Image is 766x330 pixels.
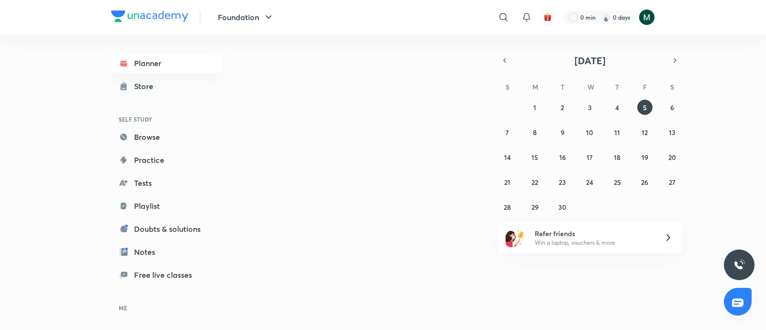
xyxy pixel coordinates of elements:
abbr: September 15, 2025 [531,153,538,162]
abbr: Friday [643,82,647,91]
a: Tests [111,173,222,193]
a: Playlist [111,196,222,216]
a: Notes [111,242,222,262]
abbr: September 22, 2025 [531,178,538,187]
abbr: September 7, 2025 [506,128,509,137]
abbr: September 29, 2025 [531,203,539,212]
abbr: September 1, 2025 [533,103,536,112]
img: Company Logo [111,11,188,22]
abbr: September 8, 2025 [533,128,537,137]
button: September 29, 2025 [527,199,542,215]
img: streak [601,12,611,22]
img: ttu [733,259,745,271]
button: September 8, 2025 [527,125,542,140]
button: September 19, 2025 [637,149,653,165]
abbr: September 30, 2025 [558,203,566,212]
h6: SELF STUDY [111,111,222,127]
h6: ME [111,300,222,316]
a: Free live classes [111,265,222,284]
button: [DATE] [511,54,668,67]
button: September 1, 2025 [527,100,542,115]
h6: Refer friends [535,228,653,239]
abbr: September 2, 2025 [561,103,564,112]
p: Win a laptop, vouchers & more [535,239,653,247]
abbr: September 16, 2025 [559,153,566,162]
abbr: September 4, 2025 [615,103,619,112]
abbr: September 20, 2025 [668,153,676,162]
abbr: September 11, 2025 [614,128,620,137]
abbr: Wednesday [587,82,594,91]
button: September 2, 2025 [555,100,570,115]
img: Milind Shahare [639,9,655,25]
abbr: September 12, 2025 [642,128,648,137]
button: September 27, 2025 [665,174,680,190]
abbr: September 10, 2025 [586,128,593,137]
a: Company Logo [111,11,188,24]
button: September 30, 2025 [555,199,570,215]
abbr: September 26, 2025 [641,178,648,187]
a: Doubts & solutions [111,219,222,239]
button: September 3, 2025 [582,100,597,115]
button: September 22, 2025 [527,174,542,190]
abbr: September 28, 2025 [504,203,511,212]
button: September 10, 2025 [582,125,597,140]
button: September 21, 2025 [500,174,515,190]
span: [DATE] [574,54,606,67]
abbr: Sunday [506,82,509,91]
button: September 7, 2025 [500,125,515,140]
abbr: September 24, 2025 [586,178,593,187]
abbr: September 3, 2025 [588,103,592,112]
button: September 24, 2025 [582,174,597,190]
button: avatar [540,10,555,25]
abbr: Thursday [615,82,619,91]
abbr: September 18, 2025 [614,153,620,162]
button: September 14, 2025 [500,149,515,165]
button: September 6, 2025 [665,100,680,115]
abbr: Monday [532,82,538,91]
button: September 15, 2025 [527,149,542,165]
button: September 17, 2025 [582,149,597,165]
abbr: September 5, 2025 [643,103,647,112]
a: Store [111,77,222,96]
button: September 28, 2025 [500,199,515,215]
abbr: September 13, 2025 [669,128,676,137]
abbr: September 9, 2025 [561,128,564,137]
button: September 20, 2025 [665,149,680,165]
a: Practice [111,150,222,170]
abbr: Saturday [670,82,674,91]
button: September 11, 2025 [609,125,625,140]
button: September 13, 2025 [665,125,680,140]
abbr: Tuesday [561,82,564,91]
button: September 23, 2025 [555,174,570,190]
button: September 18, 2025 [609,149,625,165]
a: Browse [111,127,222,147]
img: referral [506,228,525,247]
abbr: September 19, 2025 [642,153,648,162]
button: September 25, 2025 [609,174,625,190]
button: September 16, 2025 [555,149,570,165]
abbr: September 6, 2025 [670,103,674,112]
abbr: September 23, 2025 [559,178,566,187]
button: September 9, 2025 [555,125,570,140]
button: September 26, 2025 [637,174,653,190]
a: Planner [111,54,222,73]
abbr: September 14, 2025 [504,153,511,162]
abbr: September 21, 2025 [504,178,510,187]
button: September 5, 2025 [637,100,653,115]
button: Foundation [212,8,280,27]
abbr: September 27, 2025 [669,178,676,187]
img: avatar [543,13,552,22]
abbr: September 25, 2025 [614,178,621,187]
button: September 12, 2025 [637,125,653,140]
abbr: September 17, 2025 [586,153,593,162]
div: Store [134,80,159,92]
button: September 4, 2025 [609,100,625,115]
